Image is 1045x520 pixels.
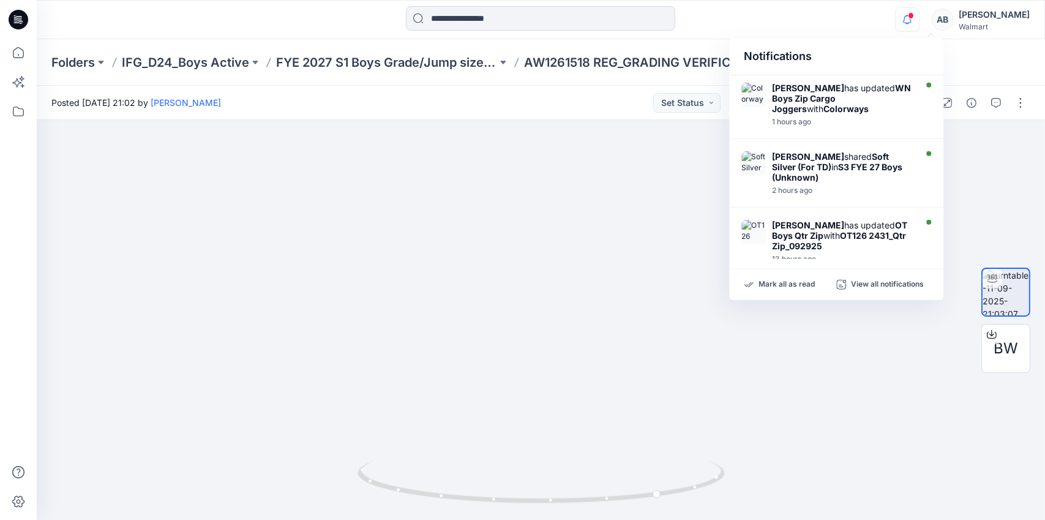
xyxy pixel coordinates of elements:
[51,54,95,71] a: Folders
[741,83,766,107] img: Colorways
[151,97,221,108] a: [PERSON_NAME]
[962,93,981,113] button: Details
[729,38,943,75] div: Notifications
[772,83,913,114] div: has updated with
[772,255,913,263] div: Tuesday, September 30, 2025 03:11
[772,151,913,183] div: shared in
[772,230,906,251] strong: OT126 2431_Qtr Zip_092925
[741,220,766,244] img: OT126 2431_Qtr Zip_092925
[524,54,745,71] p: AW1261518 REG_GRADING VERIFICATION1
[823,104,869,114] strong: Colorways
[51,96,221,109] span: Posted [DATE] 21:02 by
[772,186,913,195] div: Tuesday, September 30, 2025 14:28
[932,9,954,31] div: AB
[772,83,911,114] strong: WN Boys Zip Cargo Joggers
[772,220,907,241] strong: OT Boys Qtr Zip
[994,337,1018,360] span: BW
[772,83,844,93] strong: [PERSON_NAME]
[851,279,924,290] p: View all notifications
[758,279,815,290] p: Mark all as read
[772,118,913,126] div: Tuesday, September 30, 2025 14:44
[741,151,766,176] img: Soft Silver (For TD)
[983,269,1029,315] img: turntable-11-09-2025-21:03:07
[959,22,1030,31] div: Walmart
[772,220,913,251] div: has updated with
[772,220,844,230] strong: [PERSON_NAME]
[772,151,844,162] strong: [PERSON_NAME]
[772,151,889,172] strong: Soft Silver (For TD)
[772,162,902,183] strong: S3 FYE 27 Boys (Unknown)
[959,7,1030,22] div: [PERSON_NAME]
[122,54,249,71] a: IFG_D24_Boys Active
[276,54,497,71] a: FYE 2027 S1 Boys Grade/Jump size review - ASTM grades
